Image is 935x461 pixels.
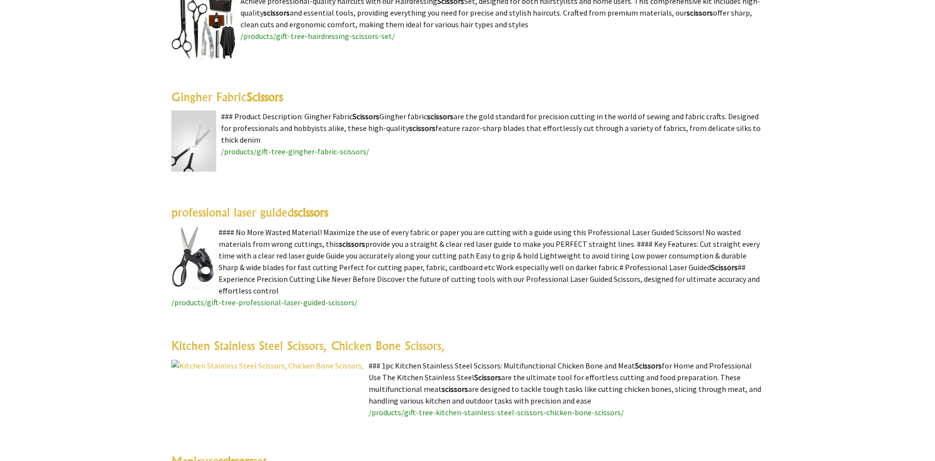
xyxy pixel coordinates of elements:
highlight: Scissors [474,372,501,382]
highlight: Scissors [635,361,662,370]
img: professional laser guided scissors [171,226,214,291]
a: /products/gift-tree-gingher-fabric-scissors/ [221,147,369,156]
highlight: scissors [427,111,453,121]
img: Gingher Fabric Scissors [171,111,216,175]
highlight: scissors [339,239,365,249]
highlight: scissors [409,123,435,133]
a: Gingher FabricScissors [171,90,283,104]
a: professional laser guidedscissors [171,205,328,220]
highlight: Scissors [711,262,738,272]
highlight: scissors [294,205,328,220]
highlight: Scissors [353,111,379,121]
highlight: scissors [442,384,468,394]
a: Kitchen Stainless Steel Scissors, Chicken Bone Scissors, [171,338,445,353]
a: /products/gift-tree-kitchen-stainless-steel-scissors-chicken-bone-scissors/ [369,407,624,417]
highlight: scissors [687,8,713,18]
highlight: Scissors [246,90,283,104]
highlight: scissors [263,8,290,18]
a: /products/gift-tree-professional-laser-guided-scissors/ [171,297,357,307]
a: /products/gift-tree-hairdressing-scissors-set/ [241,31,395,41]
img: Kitchen Stainless Steel Scissors, Chicken Bone Scissors, [171,360,364,424]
